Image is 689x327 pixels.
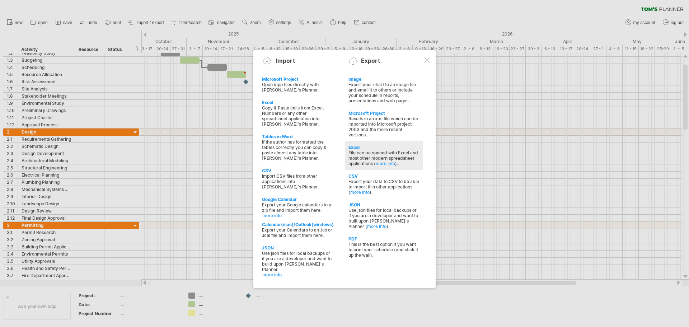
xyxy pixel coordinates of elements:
a: more info [367,224,386,229]
a: more info [350,190,370,195]
div: CSV [348,173,420,179]
div: If the author has formatted the tables correctly you can copy & paste almost any table into [PERS... [262,139,333,161]
div: Export your chart to an image file and email it to others or include your schedule in reports, pr... [348,82,420,103]
div: Results in an xml file which can be imported into Microsoft project 2003 and the more recent vers... [348,116,420,137]
div: Use json files for local backups or if you are a developer and want to built upon [PERSON_NAME]'s... [348,207,420,229]
div: Tables in Word [262,134,333,139]
div: Image [348,76,420,82]
div: Export your data to CSV to be able to import it in other applications ( ). [348,179,420,195]
div: This is the best option if you want to print your schedule (and stick it up the wall). [348,242,420,258]
div: Export [361,57,380,64]
div: PDF [348,236,420,242]
div: File can be opened with Excel and most other modern spreadsheet applications ( ). [348,150,420,166]
a: more info [262,213,333,218]
div: Excel [348,145,420,150]
div: Copy & Paste cells from Excel, Numbers or any other spreadsheet application into [PERSON_NAME]'s ... [262,105,333,127]
a: more info [376,161,395,166]
div: JSON [348,202,420,207]
a: more info [262,272,333,277]
div: Microsoft Project [348,111,420,116]
div: Import [276,57,295,64]
div: Excel [262,100,333,105]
